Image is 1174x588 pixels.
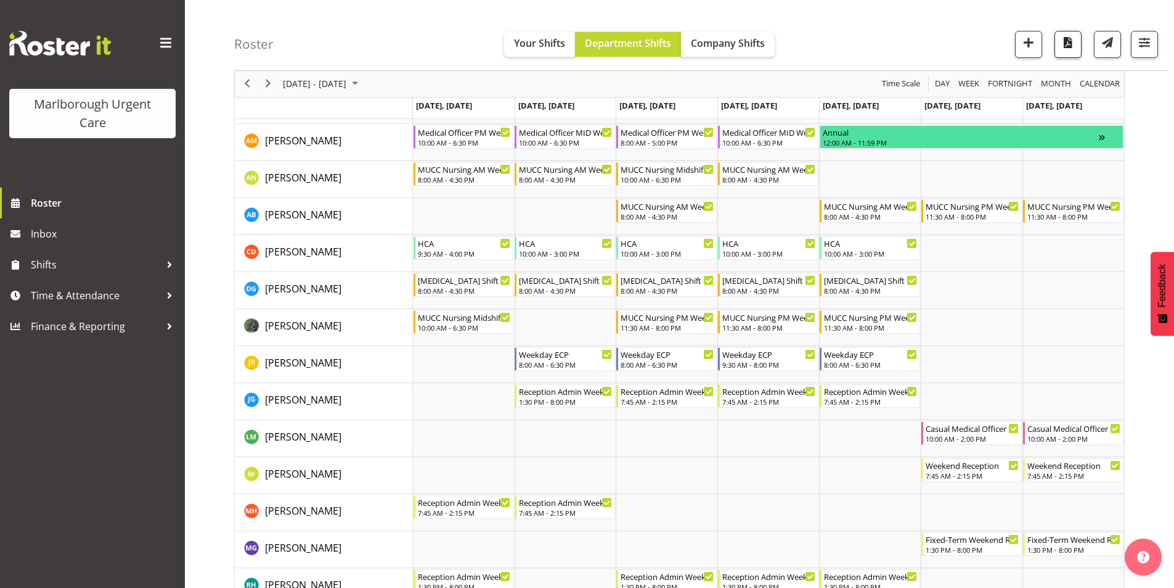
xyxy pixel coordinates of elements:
td: Cordelia Davies resource [235,235,413,272]
div: Andrew Brooks"s event - MUCC Nursing AM Weekday Begin From Friday, October 10, 2025 at 8:00:00 AM... [820,199,920,223]
td: Megan Gander resource [235,531,413,568]
span: Shifts [31,255,160,274]
div: 8:00 AM - 6:30 PM [824,360,917,370]
td: Alysia Newman-Woods resource [235,161,413,198]
div: Alysia Newman-Woods"s event - MUCC Nursing Midshift Begin From Wednesday, October 8, 2025 at 10:0... [616,162,717,186]
div: MUCC Nursing PM Weekday [722,311,815,323]
div: Alexandra Madigan"s event - Annual Begin From Friday, October 10, 2025 at 12:00:00 AM GMT+13:00 E... [820,125,1123,149]
button: Next [260,77,277,92]
div: Margie Vuto"s event - Weekend Reception Begin From Saturday, October 11, 2025 at 7:45:00 AM GMT+1... [921,458,1022,482]
div: 7:45 AM - 2:15 PM [519,508,612,518]
div: Deo Garingalao"s event - Haemodialysis Shift Begin From Tuesday, October 7, 2025 at 8:00:00 AM GM... [515,273,615,297]
h4: Roster [234,37,274,51]
td: Margie Vuto resource [235,457,413,494]
div: previous period [237,71,258,97]
div: HCA [621,237,714,249]
div: 8:00 AM - 4:30 PM [418,286,511,296]
td: Andrew Brooks resource [235,198,413,235]
span: [PERSON_NAME] [265,282,341,296]
div: Weekday ECP [722,348,815,360]
div: [MEDICAL_DATA] Shift [519,274,612,286]
div: 10:00 AM - 6:30 PM [722,138,815,147]
div: Reception Admin Weekday PM [418,570,511,582]
div: Deo Garingalao"s event - Haemodialysis Shift Begin From Monday, October 6, 2025 at 8:00:00 AM GMT... [414,273,514,297]
div: Jacinta Rangi"s event - Weekday ECP Begin From Wednesday, October 8, 2025 at 8:00:00 AM GMT+13:00... [616,347,717,371]
span: [DATE], [DATE] [619,100,675,111]
div: Gloria Varghese"s event - MUCC Nursing PM Weekday Begin From Thursday, October 9, 2025 at 11:30:0... [718,310,818,334]
div: Weekend Reception [926,459,1019,471]
div: Gloria Varghese"s event - MUCC Nursing PM Weekday Begin From Wednesday, October 8, 2025 at 11:30:... [616,310,717,334]
div: Deo Garingalao"s event - Haemodialysis Shift Begin From Thursday, October 9, 2025 at 8:00:00 AM G... [718,273,818,297]
div: 10:00 AM - 3:00 PM [722,249,815,259]
td: Gloria Varghese resource [235,309,413,346]
div: 10:00 AM - 6:30 PM [621,175,714,184]
div: MUCC Nursing AM Weekday [418,163,511,175]
span: Inbox [31,225,179,243]
div: Alysia Newman-Woods"s event - MUCC Nursing AM Weekday Begin From Tuesday, October 7, 2025 at 8:00... [515,162,615,186]
div: Fixed-Term Weekend Reception [1027,533,1120,545]
span: Your Shifts [514,36,565,50]
div: [MEDICAL_DATA] Shift [824,274,917,286]
div: 10:00 AM - 3:00 PM [621,249,714,259]
div: 7:45 AM - 2:15 PM [824,397,917,407]
a: [PERSON_NAME] [265,540,341,555]
span: [DATE], [DATE] [924,100,980,111]
span: Feedback [1157,264,1168,307]
div: 11:30 AM - 8:00 PM [1027,212,1120,222]
a: [PERSON_NAME] [265,170,341,185]
span: [DATE], [DATE] [518,100,574,111]
a: [PERSON_NAME] [265,355,341,370]
div: Deo Garingalao"s event - Haemodialysis Shift Begin From Wednesday, October 8, 2025 at 8:00:00 AM ... [616,273,717,297]
div: 10:00 AM - 3:00 PM [519,249,612,259]
span: [PERSON_NAME] [265,319,341,333]
div: Deo Garingalao"s event - Haemodialysis Shift Begin From Friday, October 10, 2025 at 8:00:00 AM GM... [820,273,920,297]
div: Casual Medical Officer Weekend [926,422,1019,434]
td: Margret Hall resource [235,494,413,531]
div: Cordelia Davies"s event - HCA Begin From Thursday, October 9, 2025 at 10:00:00 AM GMT+13:00 Ends ... [718,236,818,260]
div: [MEDICAL_DATA] Shift [621,274,714,286]
a: [PERSON_NAME] [265,133,341,148]
div: Cordelia Davies"s event - HCA Begin From Wednesday, October 8, 2025 at 10:00:00 AM GMT+13:00 Ends... [616,236,717,260]
div: MUCC Nursing AM Weekday [722,163,815,175]
button: Previous [239,77,256,92]
button: Add a new shift [1015,31,1042,58]
div: 7:45 AM - 2:15 PM [722,397,815,407]
div: Annual [823,126,1099,138]
div: Megan Gander"s event - Fixed-Term Weekend Reception Begin From Sunday, October 12, 2025 at 1:30:0... [1023,532,1123,556]
div: Josephine Godinez"s event - Reception Admin Weekday AM Begin From Thursday, October 9, 2025 at 7:... [718,384,818,408]
span: Fortnight [987,77,1033,92]
span: Finance & Reporting [31,317,160,336]
div: HCA [722,237,815,249]
span: [DATE] - [DATE] [282,77,348,92]
div: 8:00 AM - 4:30 PM [621,286,714,296]
button: Your Shifts [504,32,575,57]
button: Send a list of all shifts for the selected filtered period to all rostered employees. [1094,31,1121,58]
div: Andrew Brooks"s event - MUCC Nursing PM Weekends Begin From Sunday, October 12, 2025 at 11:30:00 ... [1023,199,1123,223]
button: Timeline Month [1039,77,1074,92]
div: Reception Admin Weekday AM [418,496,511,508]
div: 8:00 AM - 4:30 PM [824,286,917,296]
div: Josephine Godinez"s event - Reception Admin Weekday PM Begin From Tuesday, October 7, 2025 at 1:3... [515,384,615,408]
span: calendar [1078,77,1121,92]
div: Reception Admin Weekday PM [824,570,917,582]
span: Company Shifts [691,36,765,50]
div: MUCC Nursing PM Weekday [621,311,714,323]
div: MUCC Nursing Midshift [418,311,511,323]
span: Roster [31,194,179,212]
div: 7:45 AM - 2:15 PM [1027,471,1120,481]
button: Filter Shifts [1131,31,1158,58]
div: Alysia Newman-Woods"s event - MUCC Nursing AM Weekday Begin From Thursday, October 9, 2025 at 8:0... [718,162,818,186]
button: Timeline Week [956,77,982,92]
div: Josephine Godinez"s event - Reception Admin Weekday AM Begin From Friday, October 10, 2025 at 7:4... [820,384,920,408]
div: Alexandra Madigan"s event - Medical Officer MID Weekday Begin From Tuesday, October 7, 2025 at 10... [515,125,615,149]
div: Reception Admin Weekday AM [824,385,917,397]
div: 8:00 AM - 4:30 PM [418,175,511,184]
span: [DATE], [DATE] [416,100,472,111]
div: MUCC Nursing PM Weekday [824,311,917,323]
div: 10:00 AM - 2:00 PM [1027,434,1120,444]
div: 10:00 AM - 3:00 PM [824,249,917,259]
div: 11:30 AM - 8:00 PM [621,323,714,333]
td: Luqman Mohd Jani resource [235,420,413,457]
div: 11:30 AM - 8:00 PM [722,323,815,333]
div: HCA [824,237,917,249]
